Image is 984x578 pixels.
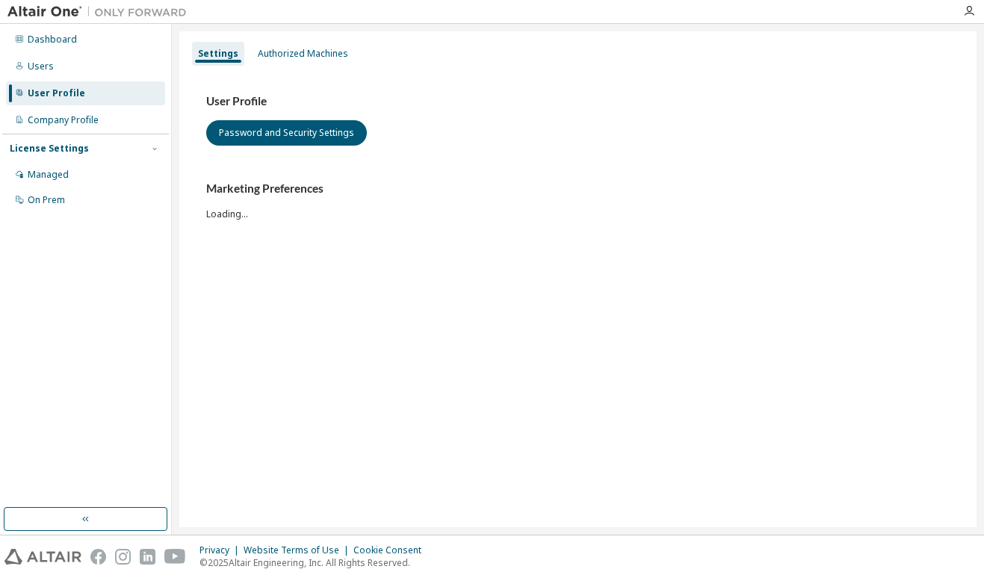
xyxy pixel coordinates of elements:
[140,549,155,565] img: linkedin.svg
[28,87,85,99] div: User Profile
[206,94,950,109] h3: User Profile
[115,549,131,565] img: instagram.svg
[258,48,348,60] div: Authorized Machines
[198,48,238,60] div: Settings
[164,549,186,565] img: youtube.svg
[28,34,77,46] div: Dashboard
[10,143,89,155] div: License Settings
[7,4,194,19] img: Altair One
[199,544,244,556] div: Privacy
[4,549,81,565] img: altair_logo.svg
[28,114,99,126] div: Company Profile
[353,544,430,556] div: Cookie Consent
[28,60,54,72] div: Users
[28,194,65,206] div: On Prem
[199,556,430,569] p: © 2025 Altair Engineering, Inc. All Rights Reserved.
[206,120,367,146] button: Password and Security Settings
[206,181,950,220] div: Loading...
[28,169,69,181] div: Managed
[244,544,353,556] div: Website Terms of Use
[206,181,950,196] h3: Marketing Preferences
[90,549,106,565] img: facebook.svg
